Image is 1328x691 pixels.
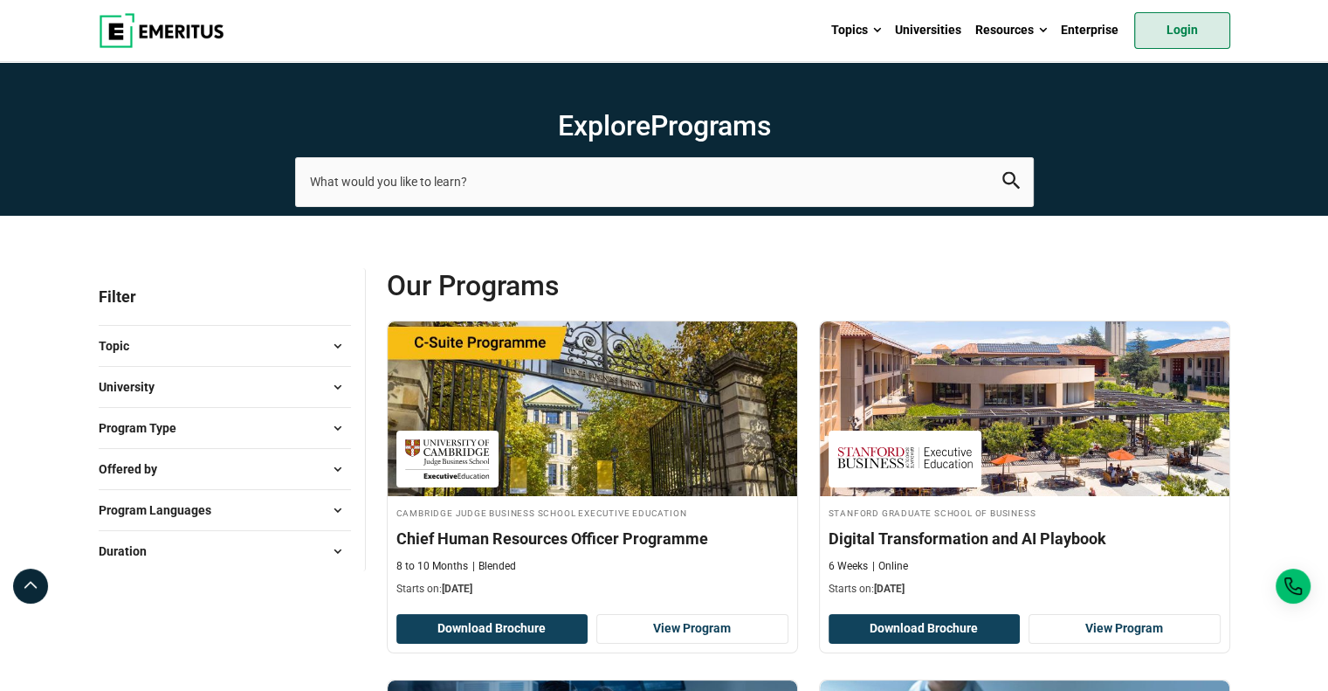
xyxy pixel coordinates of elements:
[1002,172,1020,192] button: search
[295,157,1034,206] input: search-page
[99,268,351,325] p: Filter
[99,501,225,520] span: Program Languages
[650,109,771,142] span: Programs
[829,582,1221,597] p: Starts on:
[874,583,905,595] span: [DATE]
[596,614,788,644] a: View Program
[99,374,351,400] button: University
[396,559,468,574] p: 8 to 10 Months
[829,559,868,574] p: 6 Weeks
[99,415,351,441] button: Program Type
[99,418,190,438] span: Program Type
[99,460,171,479] span: Offered by
[837,439,973,479] img: Stanford Graduate School of Business
[396,528,788,549] h4: Chief Human Resources Officer Programme
[442,583,472,595] span: [DATE]
[99,336,143,356] span: Topic
[872,559,908,574] p: Online
[820,321,1229,496] img: Digital Transformation and AI Playbook | Online Digital Marketing Course
[1134,12,1230,49] a: Login
[829,528,1221,549] h4: Digital Transformation and AI Playbook
[99,456,351,482] button: Offered by
[396,582,788,597] p: Starts on:
[295,108,1034,143] h1: Explore
[829,505,1221,520] h4: Stanford Graduate School of Business
[396,614,588,644] button: Download Brochure
[99,542,161,561] span: Duration
[396,505,788,520] h4: Cambridge Judge Business School Executive Education
[99,497,351,523] button: Program Languages
[387,268,808,303] span: Our Programs
[1029,614,1221,644] a: View Program
[472,559,516,574] p: Blended
[99,333,351,359] button: Topic
[405,439,490,479] img: Cambridge Judge Business School Executive Education
[99,377,169,397] span: University
[1002,176,1020,193] a: search
[829,614,1021,644] button: Download Brochure
[99,538,351,564] button: Duration
[388,321,797,606] a: Human Resources Course by Cambridge Judge Business School Executive Education - September 18, 202...
[820,321,1229,606] a: Digital Marketing Course by Stanford Graduate School of Business - September 18, 2025 Stanford Gr...
[388,321,797,496] img: Chief Human Resources Officer Programme | Online Human Resources Course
